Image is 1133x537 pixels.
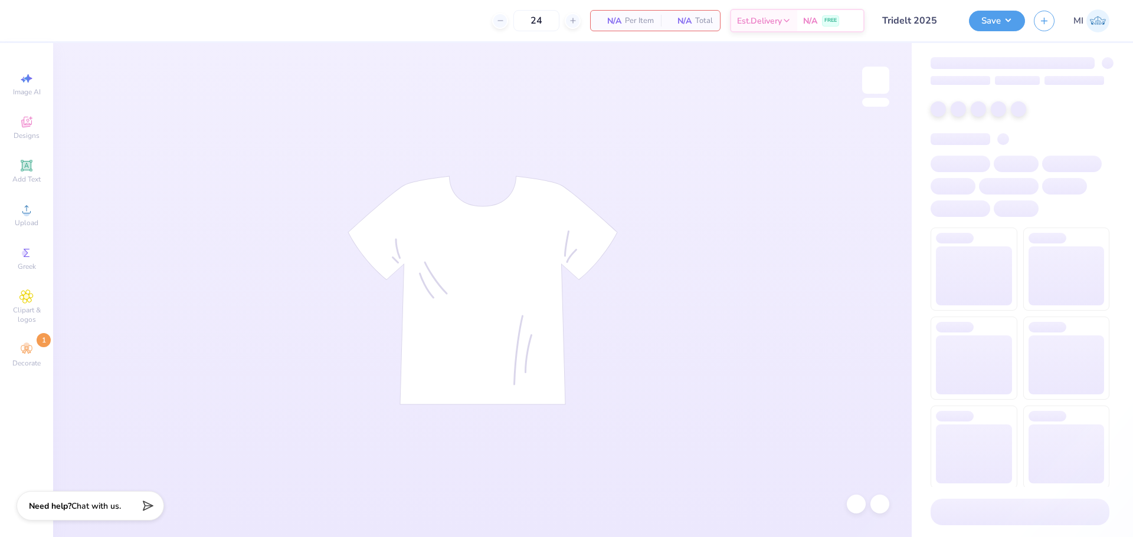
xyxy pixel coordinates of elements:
img: Ma. Isabella Adad [1086,9,1109,32]
span: Clipart & logos [6,305,47,324]
strong: Need help? [29,500,71,512]
span: 1 [37,333,51,347]
a: MI [1073,9,1109,32]
span: FREE [824,17,837,25]
span: Greek [18,262,36,271]
span: N/A [803,15,817,27]
span: Chat with us. [71,500,121,512]
img: tee-skeleton.svg [348,176,618,405]
span: Total [695,15,713,27]
span: Upload [15,218,38,228]
span: Add Text [12,174,41,184]
span: Designs [14,131,40,140]
span: MI [1073,14,1083,28]
span: Decorate [12,358,41,368]
span: Est. Delivery [737,15,782,27]
span: N/A [668,15,692,27]
span: N/A [598,15,621,27]
input: Untitled Design [873,9,960,32]
span: Per Item [625,15,654,27]
span: Image AI [13,87,41,97]
button: Save [969,11,1025,31]
input: – – [513,10,559,31]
